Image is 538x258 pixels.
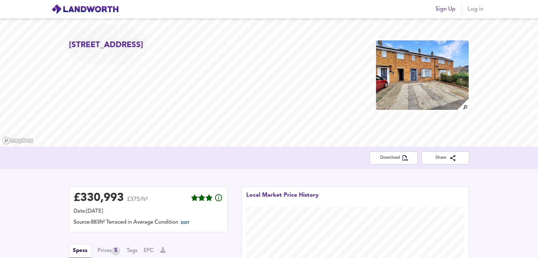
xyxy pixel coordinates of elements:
button: Prices5 [98,247,120,256]
button: Sign Up [433,2,458,16]
span: Log in [467,4,484,14]
img: search [457,99,469,111]
button: Download [370,151,418,164]
h2: [STREET_ADDRESS] [69,40,143,51]
div: 5 [111,247,120,256]
button: EPC [144,247,154,255]
button: Share [421,151,469,164]
span: EDIT [181,221,189,225]
button: Tags [127,247,137,255]
div: £ 330,993 [74,193,124,203]
img: property [375,40,469,111]
div: Date: [DATE] [74,208,223,215]
img: logo [51,4,119,15]
a: Mapbox homepage [2,136,33,145]
div: Prices [98,247,120,256]
div: Source: 883ft² Terraced in Average Condition [74,219,223,228]
div: Local Market Price History [246,191,319,207]
button: Log in [464,2,487,16]
span: Download [375,154,412,162]
span: Share [427,154,464,162]
span: £375/ft² [127,197,148,207]
span: Sign Up [435,4,456,14]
